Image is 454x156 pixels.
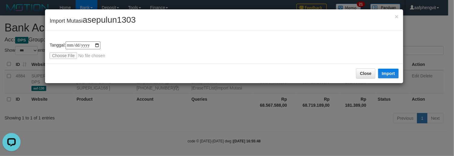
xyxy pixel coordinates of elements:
button: Open LiveChat chat widget [2,2,21,21]
span: asepulun1303 [83,15,136,24]
button: Import [378,69,399,78]
span: Import Mutasi [50,18,136,24]
button: Close [356,68,375,79]
div: Tanggal: [50,41,398,59]
span: × [395,13,398,20]
button: Close [395,13,398,20]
